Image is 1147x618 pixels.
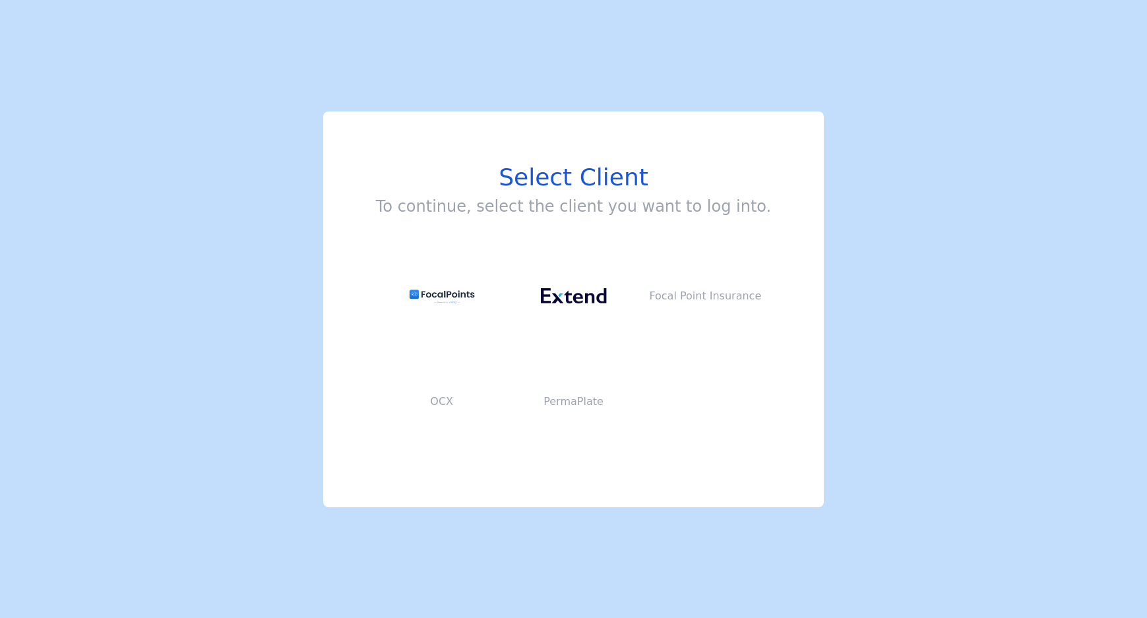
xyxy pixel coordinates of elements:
[639,243,771,349] button: Focal Point Insurance
[508,349,640,454] button: PermaPlate
[376,349,508,454] button: OCX
[639,288,771,304] p: Focal Point Insurance
[508,394,640,410] p: PermaPlate
[376,394,508,410] p: OCX
[376,196,771,217] h3: To continue, select the client you want to log into.
[376,164,771,191] h1: Select Client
